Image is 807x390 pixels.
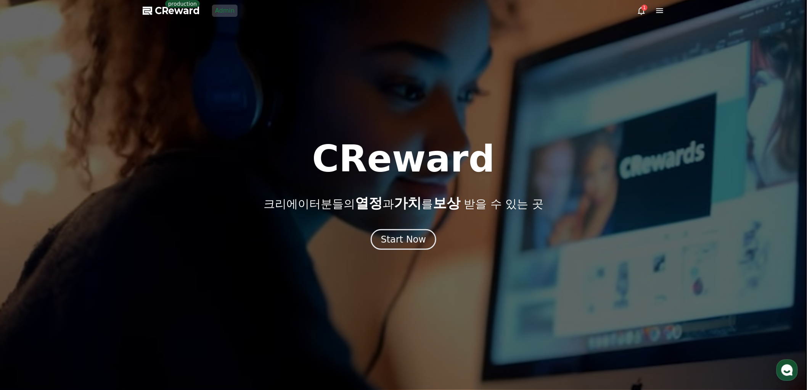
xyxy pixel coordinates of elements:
[381,233,426,246] div: Start Now
[355,195,383,211] span: 열정
[118,254,127,260] span: 설정
[2,242,50,261] a: 홈
[143,5,200,17] a: CReward
[312,141,495,177] h1: CReward
[264,196,543,211] p: 크리에이터분들의 과 를 받을 수 있는 곳
[641,5,648,11] div: 1
[637,6,646,15] a: 1
[70,254,79,260] span: 대화
[155,5,200,17] span: CReward
[371,229,437,250] button: Start Now
[394,195,421,211] span: 가치
[212,5,238,17] a: Admin
[98,242,146,261] a: 설정
[24,254,29,260] span: 홈
[371,237,437,244] a: Start Now
[50,242,98,261] a: 대화
[433,195,460,211] span: 보상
